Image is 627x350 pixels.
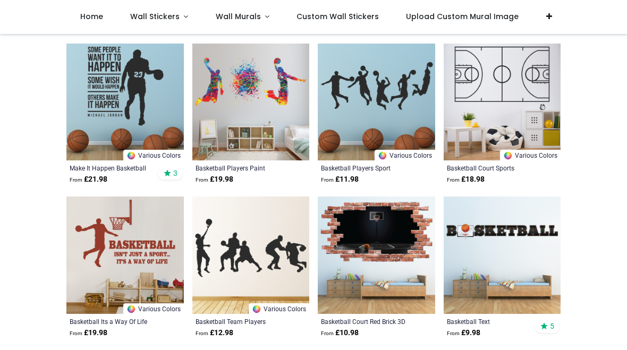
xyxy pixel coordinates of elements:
a: Make It Happen Basketball [PERSON_NAME] Quote [70,164,158,172]
span: Custom Wall Stickers [296,11,379,22]
a: Various Colors [123,303,184,314]
img: Basketball Players Paint Splash Design Wall Sticker [192,44,310,161]
img: Color Wheel [252,304,261,314]
img: Basketball Text Wall Sticker [444,197,561,314]
img: Make It Happen Basketball Michael Jordan Quote Wall Sticker [66,44,184,161]
span: Wall Stickers [130,11,180,22]
a: Basketball Players Sport [321,164,410,172]
span: From [70,330,82,336]
span: From [447,177,460,183]
strong: £ 10.98 [321,328,359,338]
strong: £ 19.98 [70,328,107,338]
a: Various Colors [500,150,561,160]
a: Various Colors [375,150,435,160]
strong: £ 12.98 [196,328,233,338]
img: Color Wheel [503,151,513,160]
a: Various Colors [123,150,184,160]
span: Upload Custom Mural Image [406,11,519,22]
img: Basketball Court Red Brick 3D Hole In The Wall Sticker [318,197,435,314]
a: Basketball Its a Way Of Life Sports Quote [70,317,158,326]
strong: £ 18.98 [447,174,485,185]
strong: £ 11.98 [321,174,359,185]
a: Basketball Court Red Brick 3D Hole In The [321,317,410,326]
strong: £ 19.98 [196,174,233,185]
span: From [321,177,334,183]
img: Basketball Its a Way Of Life Sports Quote Wall Sticker [66,197,184,314]
span: From [196,177,208,183]
span: Home [80,11,103,22]
span: 5 [550,321,554,331]
img: Basketball Court Sports Wall Sticker [444,44,561,161]
strong: £ 9.98 [447,328,480,338]
span: From [196,330,208,336]
img: Color Wheel [126,304,136,314]
span: 3 [173,168,177,178]
img: Basketball Players Sport Wall Sticker [318,44,435,161]
strong: £ 21.98 [70,174,107,185]
a: Basketball Text [447,317,536,326]
img: Basketball Team Players Sports Wall Sticker [192,197,310,314]
img: Color Wheel [126,151,136,160]
a: Various Colors [249,303,309,314]
a: Basketball Court Sports [447,164,536,172]
img: Color Wheel [378,151,387,160]
span: From [70,177,82,183]
a: Basketball Players Paint Splash Design [196,164,284,172]
span: From [321,330,334,336]
a: Basketball Team Players Sports [196,317,284,326]
span: From [447,330,460,336]
span: Wall Murals [216,11,261,22]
